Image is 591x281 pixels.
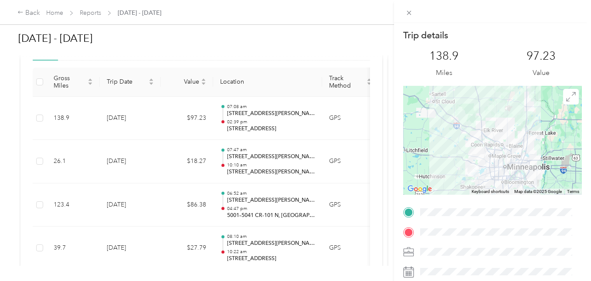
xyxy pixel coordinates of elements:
p: 97.23 [526,49,556,63]
img: Google [405,183,434,195]
p: 138.9 [429,49,459,63]
a: Open this area in Google Maps (opens a new window) [405,183,434,195]
p: Miles [436,68,452,78]
p: Trip details [403,29,448,41]
iframe: Everlance-gr Chat Button Frame [542,232,591,281]
span: Map data ©2025 Google [514,189,562,194]
p: Value [533,68,550,78]
a: Terms (opens in new tab) [567,189,579,194]
button: Keyboard shortcuts [472,189,509,195]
